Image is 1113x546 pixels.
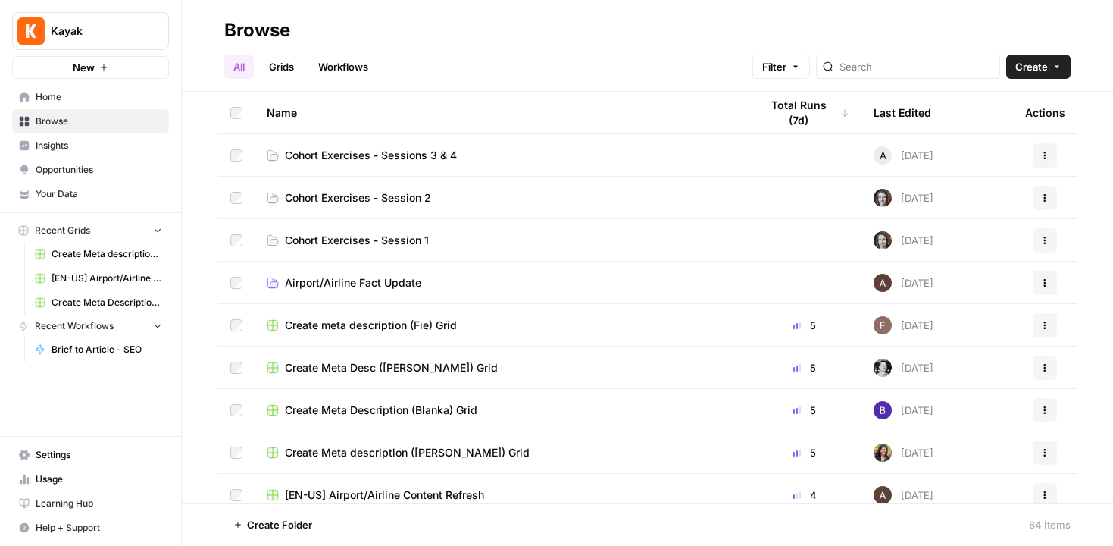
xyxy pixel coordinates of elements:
[12,85,169,109] a: Home
[52,271,162,285] span: [EN-US] Airport/Airline Content Refresh
[52,247,162,261] span: Create Meta description ([PERSON_NAME]) Grid
[36,448,162,462] span: Settings
[12,12,169,50] button: Workspace: Kayak
[285,233,429,248] span: Cohort Exercises - Session 1
[28,242,169,266] a: Create Meta description ([PERSON_NAME]) Grid
[285,488,484,503] span: [EN-US] Airport/Airline Content Refresh
[285,275,421,290] span: Airport/Airline Fact Update
[874,486,933,504] div: [DATE]
[874,189,933,207] div: [DATE]
[36,139,162,152] span: Insights
[285,190,431,206] span: Cohort Exercises - Session 2
[874,274,892,292] img: wtbmvrjo3qvncyiyitl6zoukl9gz
[36,115,162,128] span: Browse
[224,55,254,79] a: All
[752,55,810,79] button: Filter
[12,467,169,491] a: Usage
[12,443,169,467] a: Settings
[760,488,849,503] div: 4
[51,24,142,39] span: Kayak
[260,55,303,79] a: Grids
[285,148,457,163] span: Cohort Exercises - Sessions 3 & 4
[760,92,849,133] div: Total Runs (7d)
[760,403,849,418] div: 5
[267,190,736,206] a: Cohort Exercises - Session 2
[874,231,892,249] img: rz7p8tmnmqi1pt4pno23fskyt2v8
[874,486,892,504] img: wtbmvrjo3qvncyiyitl6zoukl9gz
[874,146,933,165] div: [DATE]
[35,319,114,333] span: Recent Workflows
[760,445,849,460] div: 5
[760,360,849,375] div: 5
[874,444,892,462] img: re7xpd5lpd6r3te7ued3p9atxw8h
[874,316,892,334] img: tctyxljblf40chzqxflm8vgl4vpd
[874,231,933,249] div: [DATE]
[36,472,162,486] span: Usage
[52,343,162,356] span: Brief to Article - SEO
[12,133,169,158] a: Insights
[36,163,162,177] span: Opportunities
[267,488,736,503] a: [EN-US] Airport/Airline Content Refresh
[267,233,736,248] a: Cohort Exercises - Session 1
[880,148,886,163] span: A
[267,148,736,163] a: Cohort Exercises - Sessions 3 & 4
[874,359,933,377] div: [DATE]
[760,318,849,333] div: 5
[36,187,162,201] span: Your Data
[36,90,162,104] span: Home
[1006,55,1071,79] button: Create
[267,360,736,375] a: Create Meta Desc ([PERSON_NAME]) Grid
[762,59,786,74] span: Filter
[874,401,933,419] div: [DATE]
[36,521,162,535] span: Help + Support
[285,318,457,333] span: Create meta description (Fie) Grid
[285,445,530,460] span: Create Meta description ([PERSON_NAME]) Grid
[12,56,169,79] button: New
[874,274,933,292] div: [DATE]
[839,59,993,74] input: Search
[267,275,736,290] a: Airport/Airline Fact Update
[12,182,169,206] a: Your Data
[267,403,736,418] a: Create Meta Description (Blanka) Grid
[12,491,169,516] a: Learning Hub
[52,296,162,309] span: Create Meta Description ([PERSON_NAME]) Grid
[224,513,321,537] button: Create Folder
[17,17,45,45] img: Kayak Logo
[12,315,169,337] button: Recent Workflows
[874,444,933,462] div: [DATE]
[874,359,892,377] img: 4vx69xode0b6rvenq8fzgxnr47hp
[285,360,498,375] span: Create Meta Desc ([PERSON_NAME]) Grid
[12,516,169,540] button: Help + Support
[874,316,933,334] div: [DATE]
[1015,59,1048,74] span: Create
[267,445,736,460] a: Create Meta description ([PERSON_NAME]) Grid
[28,266,169,290] a: [EN-US] Airport/Airline Content Refresh
[874,189,892,207] img: rz7p8tmnmqi1pt4pno23fskyt2v8
[12,158,169,182] a: Opportunities
[309,55,377,79] a: Workflows
[1025,92,1065,133] div: Actions
[285,403,477,418] span: Create Meta Description (Blanka) Grid
[247,517,312,532] span: Create Folder
[28,337,169,362] a: Brief to Article - SEO
[73,60,95,75] span: New
[36,497,162,510] span: Learning Hub
[35,224,90,237] span: Recent Grids
[874,401,892,419] img: jvddonxhcv6d8mdj523g41zi7sv7
[1029,517,1071,532] div: 64 Items
[267,318,736,333] a: Create meta description (Fie) Grid
[874,92,931,133] div: Last Edited
[28,290,169,315] a: Create Meta Description ([PERSON_NAME]) Grid
[267,92,736,133] div: Name
[224,18,290,42] div: Browse
[12,109,169,133] a: Browse
[12,219,169,242] button: Recent Grids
